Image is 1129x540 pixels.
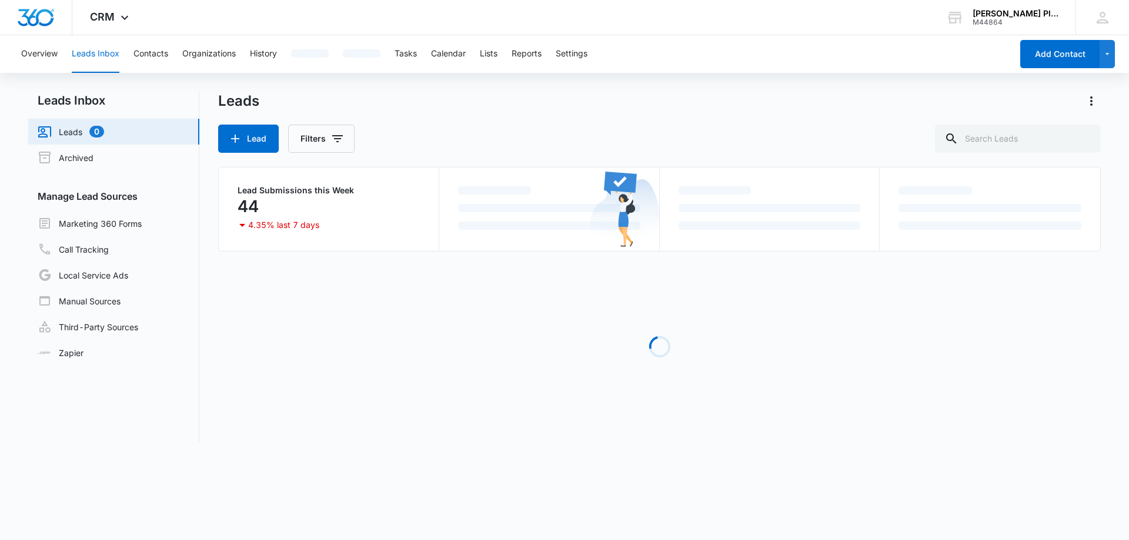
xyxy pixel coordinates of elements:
[238,197,259,216] p: 44
[250,35,277,73] button: History
[973,18,1058,26] div: account id
[28,92,199,109] h2: Leads Inbox
[38,216,142,230] a: Marketing 360 Forms
[21,35,58,73] button: Overview
[90,11,115,23] span: CRM
[1020,40,1100,68] button: Add Contact
[218,125,279,153] button: Lead
[512,35,542,73] button: Reports
[480,35,497,73] button: Lists
[182,35,236,73] button: Organizations
[38,294,121,308] a: Manual Sources
[238,186,420,194] p: Lead Submissions this Week
[38,125,104,139] a: Leads0
[38,150,93,165] a: Archived
[1082,92,1101,110] button: Actions
[133,35,168,73] button: Contacts
[38,268,128,282] a: Local Service Ads
[248,221,319,229] p: 4.35% last 7 days
[395,35,417,73] button: Tasks
[935,125,1101,153] input: Search Leads
[218,92,259,110] h1: Leads
[556,35,587,73] button: Settings
[38,242,109,256] a: Call Tracking
[973,9,1058,18] div: account name
[38,320,138,334] a: Third-Party Sources
[28,189,199,203] h3: Manage Lead Sources
[38,347,83,359] a: Zapier
[431,35,466,73] button: Calendar
[72,35,119,73] button: Leads Inbox
[288,125,355,153] button: Filters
